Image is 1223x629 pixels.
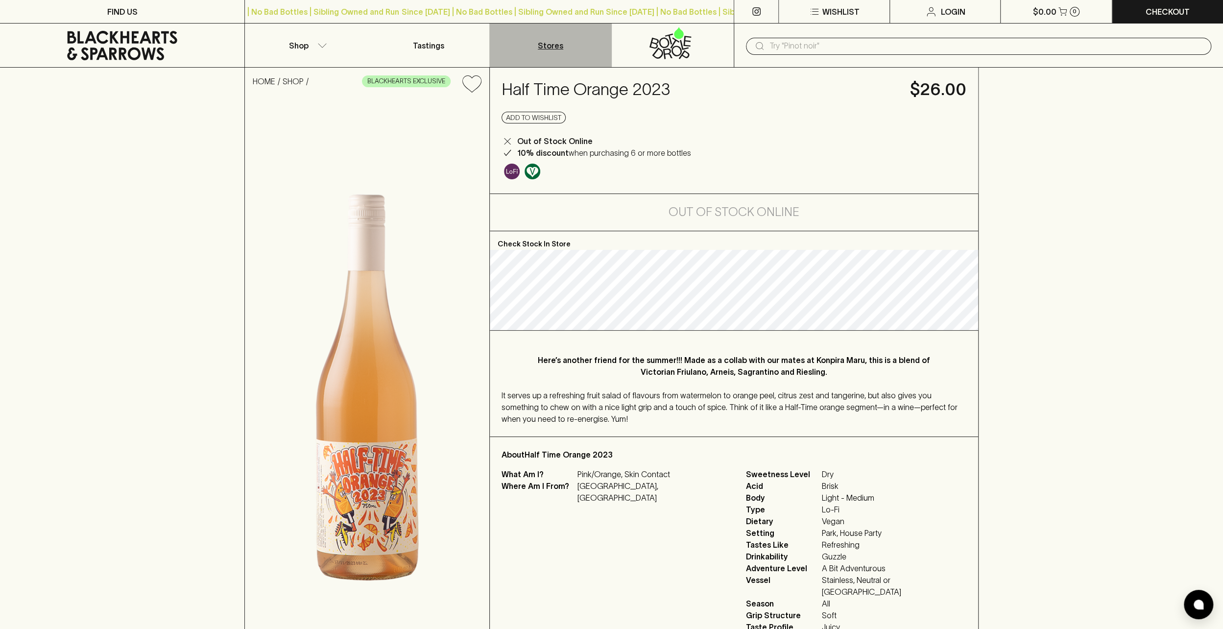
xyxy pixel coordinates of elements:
[489,24,611,67] a: Stores
[746,562,819,574] span: Adventure Level
[517,135,593,147] p: Out of Stock Online
[577,468,734,480] p: Pink/Orange, Skin Contact
[525,164,540,179] img: Vegan
[502,391,958,423] span: It serves up a refreshing fruit salad of flavours from watermelon to orange peel, citrus zest and...
[746,480,819,492] span: Acid
[746,492,819,504] span: Body
[746,574,819,598] span: Vessel
[502,449,966,460] p: About Half Time Orange 2023
[502,480,575,504] p: Where Am I From?
[517,147,691,159] p: when purchasing 6 or more bottles
[746,515,819,527] span: Dietary
[822,562,966,574] span: A Bit Adventurous
[253,77,275,86] a: HOME
[822,574,966,598] span: Stainless, Neutral or [GEOGRAPHIC_DATA]
[502,112,566,123] button: Add to wishlist
[822,551,966,562] span: Guzzle
[538,40,563,51] p: Stores
[1073,9,1077,14] p: 0
[107,6,138,18] p: FIND US
[490,231,978,250] p: Check Stock In Store
[822,504,966,515] span: Lo-Fi
[458,72,485,97] button: Add to wishlist
[283,77,304,86] a: SHOP
[669,204,799,220] h5: Out of Stock Online
[367,24,489,67] a: Tastings
[746,468,819,480] span: Sweetness Level
[822,468,966,480] span: Dry
[521,354,947,378] p: Here’s another friend for the summer!!! Made as a collab with our mates at Konpira Maru, this is ...
[822,492,966,504] span: Light - Medium
[822,527,966,539] span: Park, House Party
[502,468,575,480] p: What Am I?
[746,539,819,551] span: Tastes Like
[746,504,819,515] span: Type
[746,527,819,539] span: Setting
[769,38,1203,54] input: Try "Pinot noir"
[502,161,522,182] a: Some may call it natural, others minimum intervention, either way, it’s hands off & maybe even a ...
[822,6,860,18] p: Wishlist
[822,609,966,621] span: Soft
[822,515,966,527] span: Vegan
[822,539,966,551] span: Refreshing
[822,480,966,492] span: Brisk
[362,76,450,86] span: BLACKHEARTS EXCLUSIVE
[1146,6,1190,18] p: Checkout
[1194,600,1203,609] img: bubble-icon
[577,480,734,504] p: [GEOGRAPHIC_DATA], [GEOGRAPHIC_DATA]
[910,79,966,100] h4: $26.00
[746,598,819,609] span: Season
[746,551,819,562] span: Drinkability
[522,161,543,182] a: Made without the use of any animal products.
[245,24,367,67] button: Shop
[504,164,520,179] img: Lo-Fi
[941,6,965,18] p: Login
[517,148,569,157] b: 10% discount
[502,79,898,100] h4: Half Time Orange 2023
[413,40,444,51] p: Tastings
[289,40,309,51] p: Shop
[822,598,966,609] span: All
[1033,6,1056,18] p: $0.00
[746,609,819,621] span: Grip Structure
